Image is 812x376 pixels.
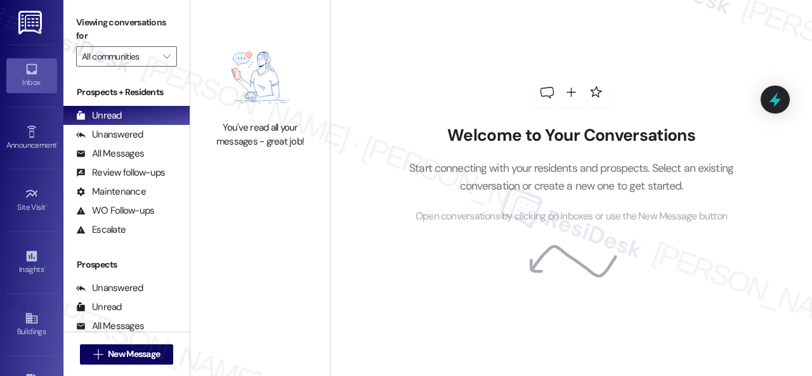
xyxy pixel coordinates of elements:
[82,46,157,67] input: All communities
[76,109,122,122] div: Unread
[76,320,144,333] div: All Messages
[210,40,310,115] img: empty-state
[76,282,143,295] div: Unanswered
[63,86,190,99] div: Prospects + Residents
[108,347,160,361] span: New Message
[76,128,143,141] div: Unanswered
[76,166,165,179] div: Review follow-ups
[18,11,44,34] img: ResiDesk Logo
[76,13,177,46] label: Viewing conversations for
[6,308,57,342] a: Buildings
[204,121,316,148] div: You've read all your messages - great job!
[76,204,154,217] div: WO Follow-ups
[76,301,122,314] div: Unread
[76,185,146,198] div: Maintenance
[163,51,170,62] i: 
[416,209,727,224] span: Open conversations by clicking on inboxes or use the New Message button
[6,183,57,217] a: Site Visit •
[76,223,126,237] div: Escalate
[63,258,190,271] div: Prospects
[56,139,58,148] span: •
[80,344,174,365] button: New Message
[93,349,103,360] i: 
[44,263,46,272] span: •
[46,201,48,210] span: •
[390,159,753,195] p: Start connecting with your residents and prospects. Select an existing conversation or create a n...
[6,58,57,93] a: Inbox
[76,147,144,160] div: All Messages
[6,245,57,280] a: Insights •
[390,126,753,146] h2: Welcome to Your Conversations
